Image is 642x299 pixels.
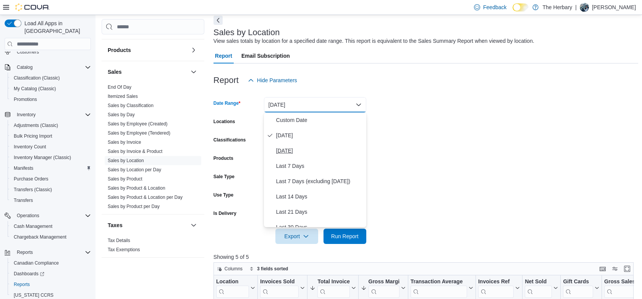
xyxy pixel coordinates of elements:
[264,97,366,112] button: [DATE]
[8,120,94,131] button: Adjustments (Classic)
[8,94,94,105] button: Promotions
[11,121,91,130] span: Adjustments (Classic)
[411,278,473,298] button: Transaction Average
[108,94,138,99] a: Itemized Sales
[14,292,53,298] span: [US_STATE] CCRS
[361,278,405,298] button: Gross Margin
[317,278,349,298] div: Total Invoiced
[14,271,44,277] span: Dashboards
[189,45,198,55] button: Products
[8,141,94,152] button: Inventory Count
[108,139,141,145] span: Sales by Invoice
[11,280,91,289] span: Reports
[216,278,249,298] div: Location
[11,232,91,242] span: Chargeback Management
[108,121,168,127] span: Sales by Employee (Created)
[11,132,55,141] a: Bulk Pricing Import
[331,232,359,240] span: Run Report
[2,46,94,57] button: Customers
[11,174,91,184] span: Purchase Orders
[525,278,552,286] div: Net Sold
[108,204,160,209] a: Sales by Product per Day
[108,68,122,76] h3: Sales
[8,131,94,141] button: Bulk Pricing Import
[108,102,154,109] span: Sales by Classification
[108,158,144,164] span: Sales by Location
[8,195,94,206] button: Transfers
[368,278,399,298] div: Gross Margin
[108,238,130,243] a: Tax Details
[17,112,36,118] span: Inventory
[246,264,291,273] button: 3 fields sorted
[241,48,290,63] span: Email Subscription
[276,223,363,232] span: Last 30 Days
[14,96,37,102] span: Promotions
[11,84,91,93] span: My Catalog (Classic)
[108,176,142,182] span: Sales by Product
[11,95,40,104] a: Promotions
[563,278,599,298] button: Gift Cards
[11,258,62,268] a: Canadian Compliance
[11,269,91,278] span: Dashboards
[102,236,204,257] div: Taxes
[8,279,94,290] button: Reports
[257,266,288,272] span: 3 fields sorted
[11,132,91,141] span: Bulk Pricing Import
[108,195,183,200] a: Sales by Product & Location per Day
[11,174,52,184] a: Purchase Orders
[275,229,318,244] button: Export
[323,229,366,244] button: Run Report
[2,247,94,258] button: Reports
[411,278,467,298] div: Transaction Average
[108,68,188,76] button: Sales
[2,62,94,73] button: Catalog
[108,167,161,172] a: Sales by Location per Day
[604,278,639,298] div: Gross Sales
[11,153,74,162] a: Inventory Manager (Classic)
[213,28,280,37] h3: Sales by Location
[108,84,131,90] a: End Of Day
[189,67,198,76] button: Sales
[11,185,55,194] a: Transfers (Classic)
[245,73,300,88] button: Hide Parameters
[17,49,39,55] span: Customers
[11,269,47,278] a: Dashboards
[214,264,246,273] button: Columns
[225,266,243,272] span: Columns
[108,93,138,99] span: Itemized Sales
[276,192,363,201] span: Last 14 Days
[8,268,94,279] a: Dashboards
[8,184,94,195] button: Transfers (Classic)
[260,278,305,298] button: Invoices Sold
[14,144,46,150] span: Inventory Count
[575,3,577,12] p: |
[11,84,59,93] a: My Catalog (Classic)
[604,278,639,286] div: Gross Sales
[213,155,233,161] label: Products
[542,3,572,12] p: The Herbary
[11,196,36,205] a: Transfers
[8,83,94,94] button: My Catalog (Classic)
[257,76,297,84] span: Hide Parameters
[14,165,33,171] span: Manifests
[14,211,91,220] span: Operations
[563,278,593,286] div: Gift Cards
[108,203,160,210] span: Sales by Product per Day
[276,161,363,171] span: Last 7 Days
[11,258,91,268] span: Canadian Compliance
[14,223,52,229] span: Cash Management
[108,46,131,54] h3: Products
[11,142,91,151] span: Inventory Count
[108,130,170,136] span: Sales by Employee (Tendered)
[108,221,188,229] button: Taxes
[310,278,356,298] button: Total Invoiced
[14,86,56,92] span: My Catalog (Classic)
[483,3,506,11] span: Feedback
[478,278,514,286] div: Invoices Ref
[11,142,49,151] a: Inventory Count
[216,278,249,286] div: Location
[276,207,363,216] span: Last 21 Days
[14,197,33,203] span: Transfers
[598,264,607,273] button: Keyboard shortcuts
[14,211,42,220] button: Operations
